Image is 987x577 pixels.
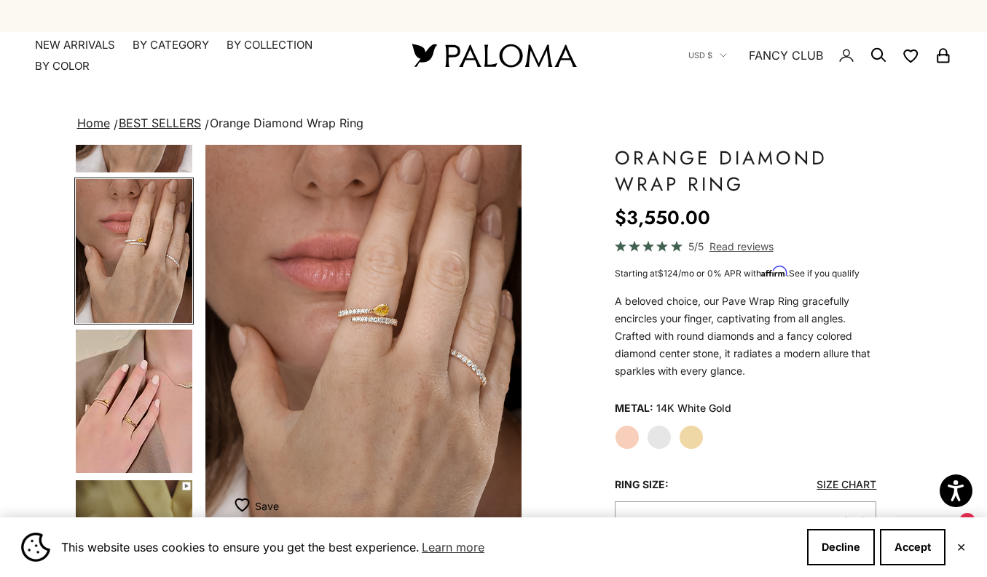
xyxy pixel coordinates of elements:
[688,32,952,79] nav: Secondary navigation
[235,498,255,512] img: wishlist
[615,474,669,496] legend: Ring Size:
[807,529,875,565] button: Decline
[615,145,877,197] h1: Orange Diamond Wrap Ring
[35,38,115,52] a: NEW ARRIVALS
[656,397,731,419] variant-option-value: 14K White Gold
[205,145,522,535] img: #YellowGold #RoseGold #WhiteGold
[615,397,653,419] legend: Metal:
[133,38,209,52] summary: By Category
[35,38,377,73] nav: Primary navigation
[61,536,795,558] span: This website uses cookies to ensure you get the best experience.
[615,293,877,380] div: A beloved choice, our Pave Wrap Ring gracefully encircles your finger, captivating from all angle...
[74,114,913,134] nav: breadcrumbs
[235,491,279,520] button: Add to Wishlist
[615,501,877,541] button: 4
[761,266,787,277] span: Affirm
[77,116,110,130] a: Home
[74,178,194,325] button: Go to item 5
[615,203,710,232] sale-price: $3,550.00
[76,179,192,323] img: #YellowGold #RoseGold #WhiteGold
[688,238,704,255] span: 5/5
[205,145,522,535] div: Item 5 of 18
[420,536,487,558] a: Learn more
[880,529,945,565] button: Accept
[956,543,966,552] button: Close
[74,328,194,474] button: Go to item 6
[615,268,860,279] span: Starting at /mo or 0% APR with .
[709,238,774,255] span: Read reviews
[789,268,860,279] a: See if you qualify - Learn more about Affirm Financing (opens in modal)
[210,116,363,130] span: Orange Diamond Wrap Ring
[658,268,678,279] span: $124
[35,59,90,73] summary: By Color
[227,38,312,52] summary: By Collection
[688,49,712,62] span: USD $
[626,515,633,528] span: 4
[76,330,192,473] img: #YellowGold #RoseGold #WhiteGold
[749,46,823,65] a: FANCY CLUB
[817,478,876,490] a: Size Chart
[615,238,877,255] a: 5/5 Read reviews
[21,533,50,562] img: Cookie banner
[119,116,201,130] a: BEST SELLERS
[688,49,727,62] button: USD $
